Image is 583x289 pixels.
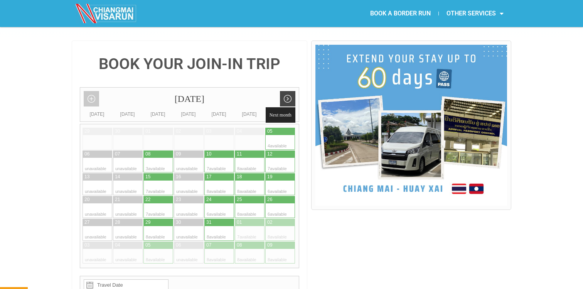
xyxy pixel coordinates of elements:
div: 31 [206,219,211,226]
div: 30 [176,219,181,226]
a: Next month [280,91,295,106]
div: 08 [237,242,242,248]
div: 27 [84,219,89,226]
div: 13 [84,174,89,180]
div: 06 [84,151,89,157]
div: [DATE] [143,110,173,118]
div: 26 [267,196,272,203]
div: [DATE] [112,110,143,118]
div: 20 [84,196,89,203]
div: 29 [145,219,150,226]
div: 03 [84,242,89,248]
div: 12 [267,151,272,157]
div: 19 [267,174,272,180]
div: [DATE] [265,110,295,118]
a: OTHER SERVICES [439,5,511,22]
div: 16 [176,174,181,180]
div: [DATE] [173,110,204,118]
div: 09 [267,242,272,248]
div: 09 [176,151,181,157]
nav: Menu [291,5,511,22]
div: [DATE] [204,110,234,118]
div: 25 [237,196,242,203]
div: 06 [176,242,181,248]
div: 04 [237,128,242,135]
div: 24 [206,196,211,203]
h4: BOOK YOUR JOIN-IN TRIP [80,56,299,72]
div: 03 [206,128,211,135]
div: 08 [145,151,150,157]
div: 30 [115,128,120,135]
div: 14 [115,174,120,180]
div: 15 [145,174,150,180]
div: 07 [115,151,120,157]
div: 23 [176,196,181,203]
div: 05 [267,128,272,135]
div: 07 [206,242,211,248]
div: 01 [237,219,242,226]
div: 17 [206,174,211,180]
span: Next month [266,107,295,123]
a: BOOK A BORDER RUN [362,5,438,22]
div: [DATE] [80,88,299,110]
div: 11 [237,151,242,157]
div: [DATE] [82,110,112,118]
div: 04 [115,242,120,248]
div: 02 [176,128,181,135]
div: 02 [267,219,272,226]
div: 05 [145,242,150,248]
div: 01 [145,128,150,135]
div: 10 [206,151,211,157]
div: [DATE] [234,110,265,118]
div: 22 [145,196,150,203]
div: 21 [115,196,120,203]
div: 29 [84,128,89,135]
div: 18 [237,174,242,180]
div: 28 [115,219,120,226]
